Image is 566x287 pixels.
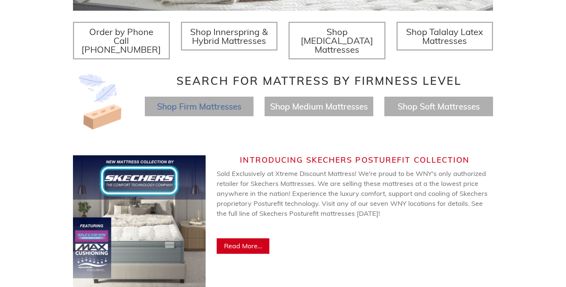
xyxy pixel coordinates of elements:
span: Read More... [224,242,262,250]
span: Shop Innerspring & Hybrid Mattresses [190,26,268,46]
span: Shop [MEDICAL_DATA] Mattresses [301,26,373,55]
img: Image-of-brick- and-feather-representing-firm-and-soft-feel [73,74,128,129]
a: Read More... [217,238,269,254]
span: Sold Exclusively at Xtreme Discount Mattress! We're proud to be WNY's only authorized retailer fo... [217,169,488,238]
a: Shop Innerspring & Hybrid Mattresses [181,22,278,51]
span: Shop Talalay Latex Mattresses [406,26,483,46]
span: Order by Phone Call [PHONE_NUMBER] [81,26,161,55]
a: Shop Soft Mattresses [398,101,480,112]
span: Introducing Skechers Posturefit Collection [240,155,469,165]
a: Shop Medium Mattresses [270,101,368,112]
a: Order by Phone Call [PHONE_NUMBER] [73,22,170,59]
a: Shop Talalay Latex Mattresses [396,22,493,51]
span: Search for Mattress by Firmness Level [177,74,462,88]
a: Shop [MEDICAL_DATA] Mattresses [289,22,385,59]
a: Shop Firm Mattresses [157,101,241,112]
